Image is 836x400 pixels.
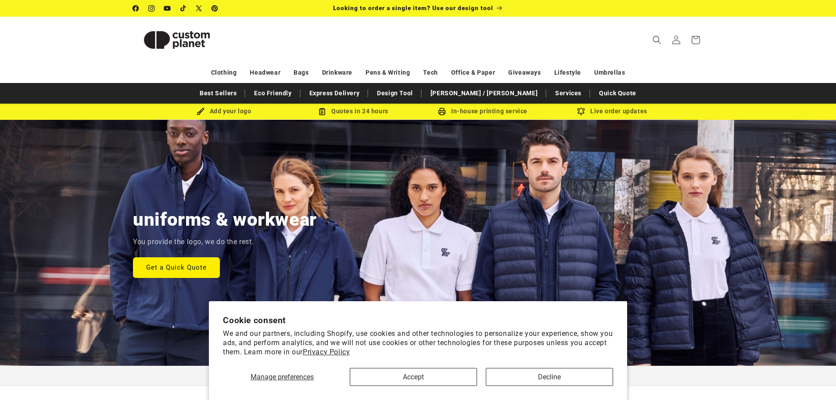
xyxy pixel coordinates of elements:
img: In-house printing [438,108,446,115]
a: Drinkware [322,65,352,80]
button: Accept [350,368,477,386]
a: Services [551,86,586,101]
a: Lifestyle [554,65,581,80]
a: Giveaways [508,65,541,80]
summary: Search [647,30,667,50]
a: [PERSON_NAME] / [PERSON_NAME] [426,86,542,101]
a: Office & Paper [451,65,495,80]
button: Manage preferences [223,368,341,386]
a: Quick Quote [595,86,641,101]
a: Get a Quick Quote [133,257,220,277]
a: Best Sellers [195,86,241,101]
img: Custom Planet [133,20,221,60]
h2: Cookie consent [223,315,613,325]
button: Decline [486,368,613,386]
div: In-house printing service [418,106,548,117]
p: We and our partners, including Shopify, use cookies and other technologies to personalize your ex... [223,329,613,357]
img: Order Updates Icon [318,108,326,115]
a: Eco Friendly [250,86,296,101]
a: Umbrellas [594,65,625,80]
a: Design Tool [373,86,417,101]
h2: uniforms & workwear [133,208,317,231]
p: You provide the logo, we do the rest. [133,236,254,249]
span: Looking to order a single item? Use our design tool [333,4,493,11]
a: Custom Planet [129,17,224,63]
a: Bags [294,65,309,80]
a: Privacy Policy [303,348,350,356]
a: Express Delivery [305,86,364,101]
div: Live order updates [548,106,677,117]
a: Clothing [211,65,237,80]
a: Tech [423,65,438,80]
a: Headwear [250,65,280,80]
div: Quotes in 24 hours [289,106,418,117]
img: Order updates [577,108,585,115]
div: Add your logo [159,106,289,117]
span: Manage preferences [251,373,314,381]
img: Brush Icon [197,108,205,115]
a: Pens & Writing [366,65,410,80]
